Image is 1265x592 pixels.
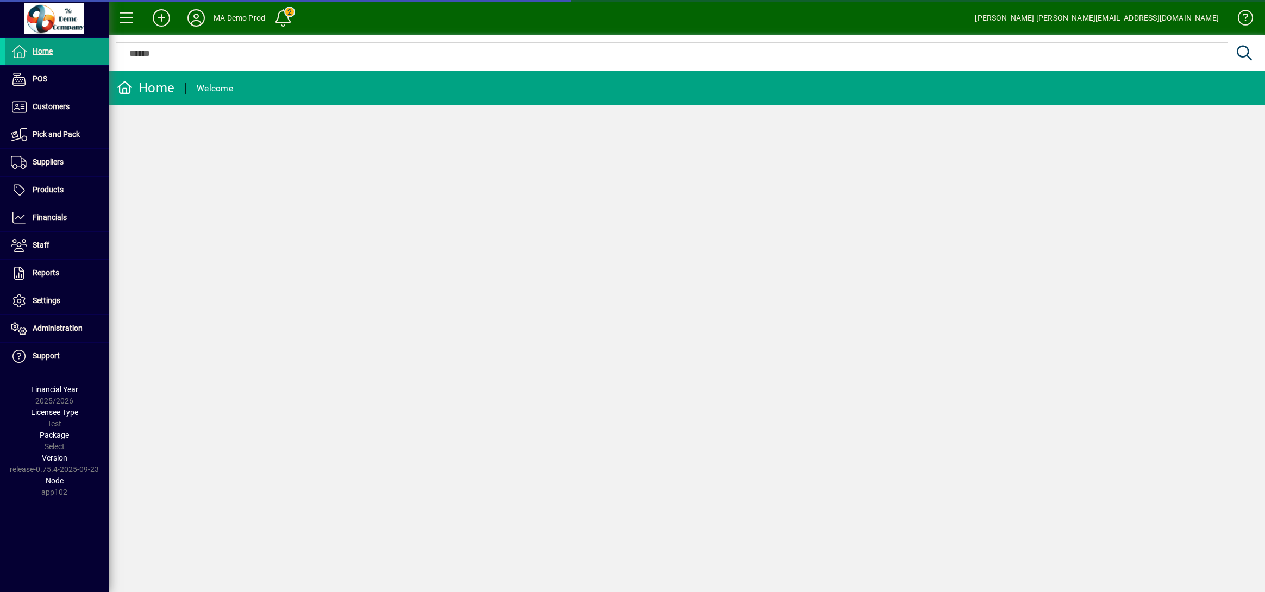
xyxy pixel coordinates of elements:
[179,8,214,28] button: Profile
[33,130,80,138] span: Pick and Pack
[33,268,59,277] span: Reports
[5,149,109,176] a: Suppliers
[144,8,179,28] button: Add
[46,476,64,485] span: Node
[33,47,53,55] span: Home
[5,121,109,148] a: Pick and Pack
[5,93,109,121] a: Customers
[33,158,64,166] span: Suppliers
[40,431,69,439] span: Package
[5,315,109,342] a: Administration
[975,9,1219,27] div: [PERSON_NAME] [PERSON_NAME][EMAIL_ADDRESS][DOMAIN_NAME]
[33,185,64,194] span: Products
[33,102,70,111] span: Customers
[33,324,83,332] span: Administration
[33,74,47,83] span: POS
[31,408,78,417] span: Licensee Type
[5,232,109,259] a: Staff
[5,287,109,314] a: Settings
[33,241,49,249] span: Staff
[1230,2,1251,37] a: Knowledge Base
[5,343,109,370] a: Support
[197,80,233,97] div: Welcome
[5,66,109,93] a: POS
[5,204,109,231] a: Financials
[33,213,67,222] span: Financials
[214,9,265,27] div: MA Demo Prod
[5,177,109,204] a: Products
[5,260,109,287] a: Reports
[31,385,78,394] span: Financial Year
[42,454,67,462] span: Version
[33,351,60,360] span: Support
[33,296,60,305] span: Settings
[117,79,174,97] div: Home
